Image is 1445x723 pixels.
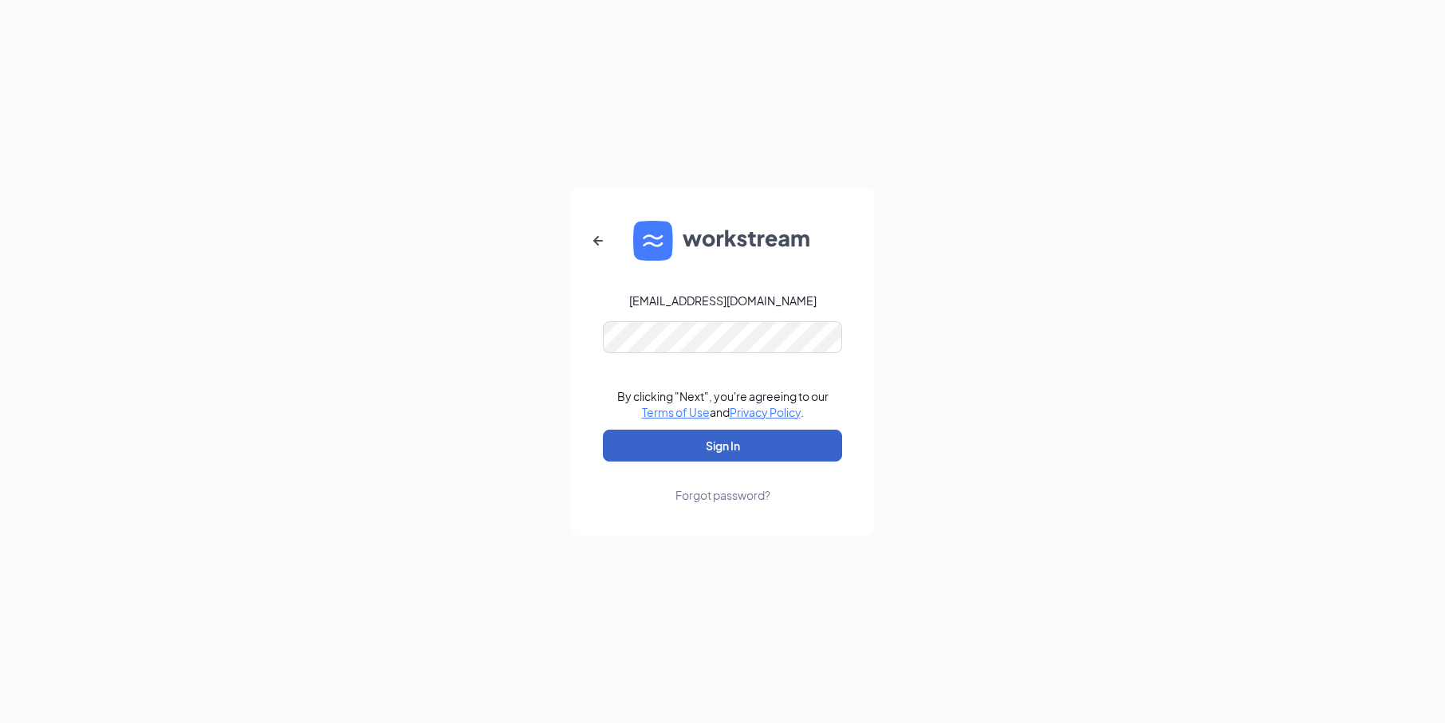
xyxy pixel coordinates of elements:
[603,430,842,462] button: Sign In
[675,487,770,503] div: Forgot password?
[633,221,812,261] img: WS logo and Workstream text
[589,231,608,250] svg: ArrowLeftNew
[675,462,770,503] a: Forgot password?
[642,405,710,419] a: Terms of Use
[730,405,801,419] a: Privacy Policy
[579,222,617,260] button: ArrowLeftNew
[629,293,817,308] div: [EMAIL_ADDRESS][DOMAIN_NAME]
[617,388,829,420] div: By clicking "Next", you're agreeing to our and .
